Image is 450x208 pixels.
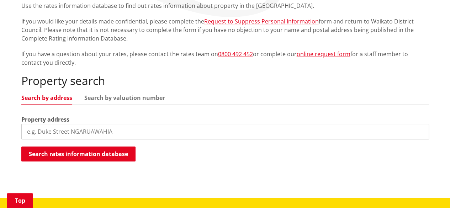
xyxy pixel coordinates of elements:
[21,95,72,101] a: Search by address
[21,146,136,161] button: Search rates information database
[218,50,253,58] a: 0800 492 452
[84,95,165,101] a: Search by valuation number
[21,74,429,87] h2: Property search
[297,50,350,58] a: online request form
[21,17,429,43] p: If you would like your details made confidential, please complete the form and return to Waikato ...
[7,193,33,208] a: Top
[21,124,429,139] input: e.g. Duke Street NGARUAWAHIA
[21,115,69,124] label: Property address
[21,50,429,67] p: If you have a question about your rates, please contact the rates team on or complete our for a s...
[417,178,443,204] iframe: Messenger Launcher
[204,17,319,25] a: Request to Suppress Personal Information
[21,1,429,10] p: Use the rates information database to find out rates information about property in the [GEOGRAPHI...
